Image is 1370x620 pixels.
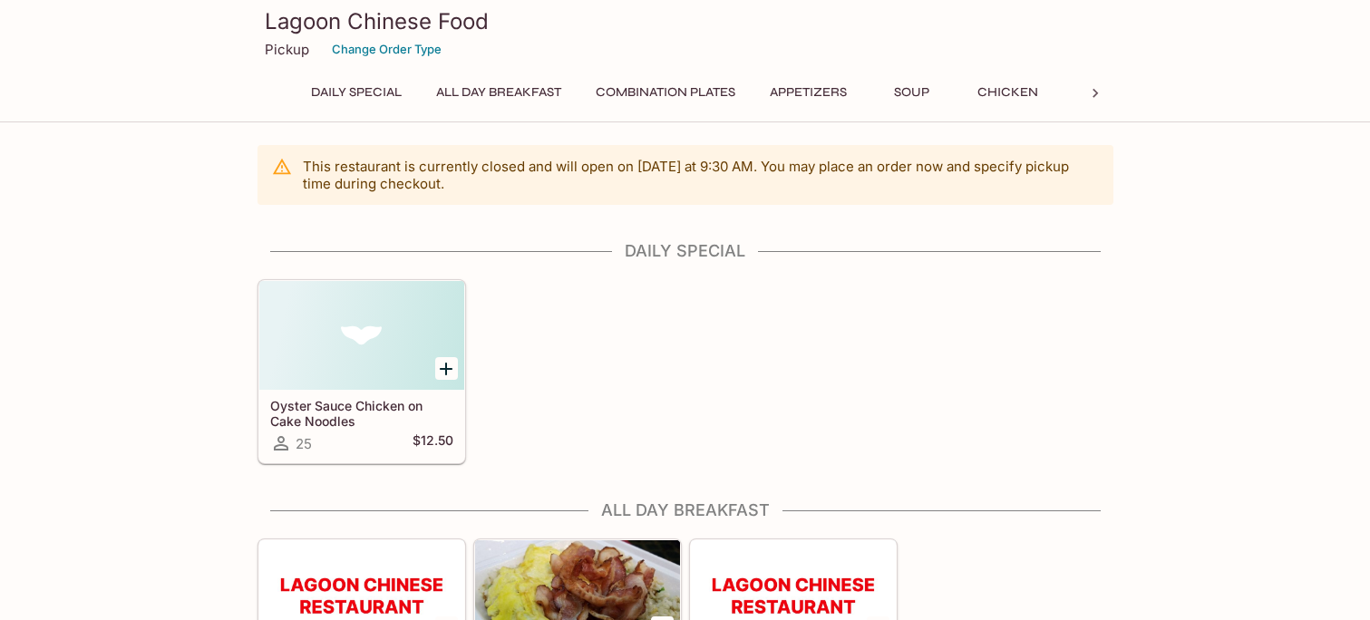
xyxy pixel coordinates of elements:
p: Pickup [265,41,309,58]
button: All Day Breakfast [426,80,571,105]
button: Add Oyster Sauce Chicken on Cake Noodles [435,357,458,380]
button: Change Order Type [324,35,450,63]
button: Combination Plates [586,80,745,105]
div: Oyster Sauce Chicken on Cake Noodles [259,281,464,390]
h3: Lagoon Chinese Food [265,7,1106,35]
button: Daily Special [301,80,412,105]
h4: Daily Special [257,241,1113,261]
button: Appetizers [760,80,857,105]
p: This restaurant is currently closed and will open on [DATE] at 9:30 AM . You may place an order n... [303,158,1099,192]
button: Beef [1064,80,1145,105]
a: Oyster Sauce Chicken on Cake Noodles25$12.50 [258,280,465,463]
h4: All Day Breakfast [257,500,1113,520]
h5: Oyster Sauce Chicken on Cake Noodles [270,398,453,428]
h5: $12.50 [413,432,453,454]
button: Soup [871,80,953,105]
button: Chicken [967,80,1049,105]
span: 25 [296,435,312,452]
